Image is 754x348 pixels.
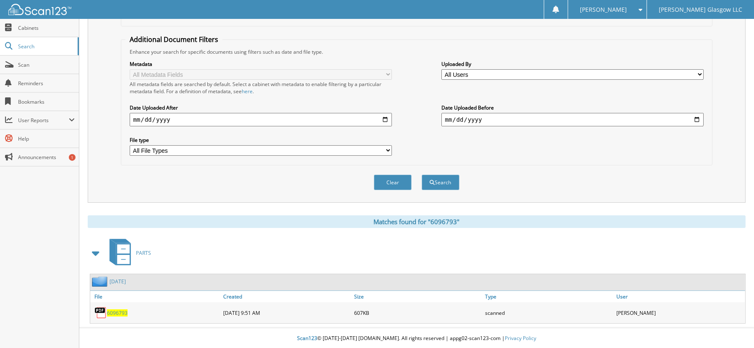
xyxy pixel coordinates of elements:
label: File type [130,136,391,144]
img: scan123-logo-white.svg [8,4,71,15]
div: [DATE] 9:51 AM [221,304,352,321]
button: Search [422,175,459,190]
span: [PERSON_NAME] Glasgow LLC [659,7,742,12]
a: User [614,291,745,302]
div: scanned [483,304,614,321]
input: start [130,113,391,126]
img: folder2.png [92,276,110,287]
div: 1 [69,154,76,161]
button: Clear [374,175,412,190]
span: Announcements [18,154,75,161]
span: PARTS [136,249,151,256]
a: File [90,291,221,302]
legend: Additional Document Filters [125,35,222,44]
img: PDF.png [94,306,107,319]
span: User Reports [18,117,69,124]
a: here [242,88,253,95]
label: Date Uploaded Before [441,104,703,111]
label: Date Uploaded After [130,104,391,111]
label: Metadata [130,60,391,68]
span: Scan [18,61,75,68]
span: Reminders [18,80,75,87]
a: Type [483,291,614,302]
span: Bookmarks [18,98,75,105]
a: Created [221,291,352,302]
div: Enhance your search for specific documents using filters such as date and file type. [125,48,707,55]
span: Cabinets [18,24,75,31]
span: Help [18,135,75,142]
span: Scan123 [297,335,317,342]
div: 607KB [352,304,483,321]
a: PARTS [104,236,151,270]
span: [PERSON_NAME] [580,7,627,12]
a: 6096793 [107,309,128,317]
span: Search [18,43,73,50]
div: Matches found for "6096793" [88,215,746,228]
div: [PERSON_NAME] [614,304,745,321]
input: end [441,113,703,126]
div: All metadata fields are searched by default. Select a cabinet with metadata to enable filtering b... [130,81,391,95]
a: [DATE] [110,278,126,285]
label: Uploaded By [441,60,703,68]
a: Size [352,291,483,302]
a: Privacy Policy [505,335,536,342]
